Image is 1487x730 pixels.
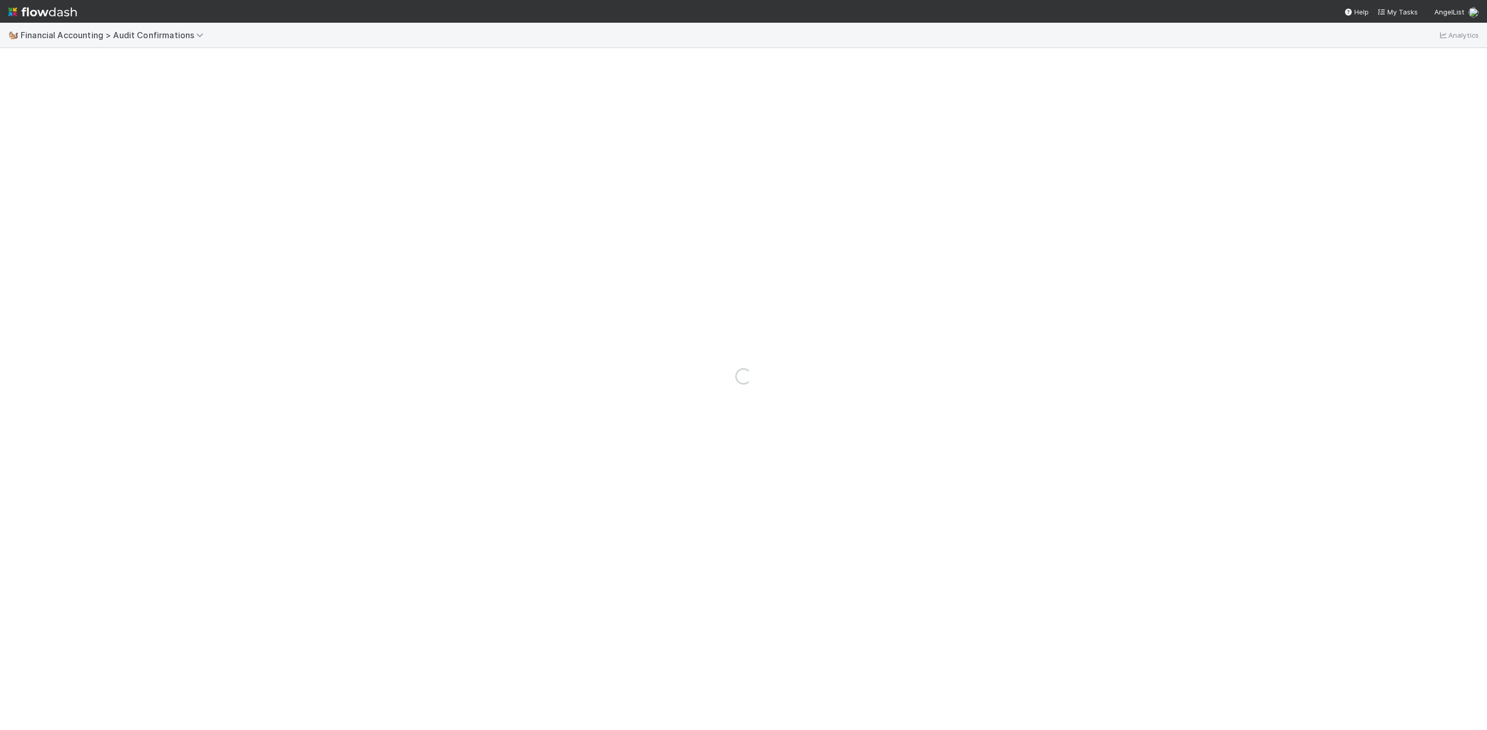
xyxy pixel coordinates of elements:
[1468,7,1479,18] img: avatar_d7f67417-030a-43ce-a3ce-a315a3ccfd08.png
[8,3,77,21] img: logo-inverted-e16ddd16eac7371096b0.svg
[1377,7,1418,17] a: My Tasks
[1434,8,1464,16] span: AngelList
[1377,8,1418,16] span: My Tasks
[1344,7,1369,17] div: Help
